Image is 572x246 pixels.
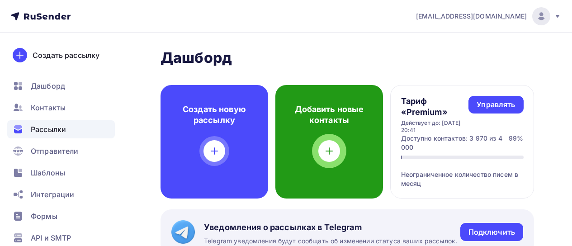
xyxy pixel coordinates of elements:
span: Уведомления о рассылках в Telegram [204,222,457,233]
h2: Дашборд [161,49,534,67]
a: Отправители [7,142,115,160]
div: Подключить [468,227,515,237]
a: Шаблоны [7,164,115,182]
span: [EMAIL_ADDRESS][DOMAIN_NAME] [416,12,527,21]
div: Доступно контактов: 3 970 из 4 000 [401,134,509,152]
a: Контакты [7,99,115,117]
h4: Добавить новые контакты [290,104,369,126]
span: Рассылки [31,124,66,135]
span: Формы [31,211,57,222]
a: Формы [7,207,115,225]
span: API и SMTP [31,232,71,243]
a: Рассылки [7,120,115,138]
a: Дашборд [7,77,115,95]
span: Интеграции [31,189,74,200]
h4: Тариф «Premium» [401,96,469,118]
h4: Создать новую рассылку [175,104,254,126]
span: Отправители [31,146,79,156]
span: Дашборд [31,80,65,91]
a: [EMAIL_ADDRESS][DOMAIN_NAME] [416,7,561,25]
div: Управлять [477,99,515,110]
div: Действует до: [DATE] 20:41 [401,119,469,134]
div: Неограниченное количество писем в месяц [401,159,524,188]
span: Контакты [31,102,66,113]
span: Шаблоны [31,167,65,178]
div: 99% [509,134,523,152]
span: Telegram уведомления будут сообщать об изменении статуса ваших рассылок. [204,237,457,246]
div: Создать рассылку [33,50,99,61]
